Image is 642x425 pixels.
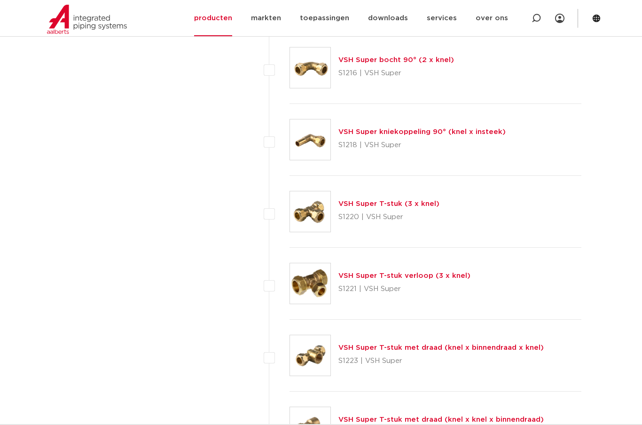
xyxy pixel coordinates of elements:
img: Thumbnail for VSH Super T-stuk verloop (3 x knel) [290,263,330,304]
a: VSH Super bocht 90° (2 x knel) [338,56,454,63]
p: S1220 | VSH Super [338,210,439,225]
img: Thumbnail for VSH Super kniekoppeling 90° (knel x insteek) [290,119,330,160]
img: Thumbnail for VSH Super bocht 90° (2 x knel) [290,47,330,88]
a: VSH Super kniekoppeling 90° (knel x insteek) [338,128,506,135]
a: VSH Super T-stuk met draad (knel x binnendraad x knel) [338,344,544,351]
p: S1221 | VSH Super [338,282,470,297]
a: VSH Super T-stuk verloop (3 x knel) [338,272,470,279]
p: S1218 | VSH Super [338,138,506,153]
a: VSH Super T-stuk met draad (knel x knel x binnendraad) [338,416,544,423]
p: S1216 | VSH Super [338,66,454,81]
p: S1223 | VSH Super [338,354,544,369]
a: VSH Super T-stuk (3 x knel) [338,200,439,207]
img: Thumbnail for VSH Super T-stuk met draad (knel x binnendraad x knel) [290,335,330,376]
img: Thumbnail for VSH Super T-stuk (3 x knel) [290,191,330,232]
